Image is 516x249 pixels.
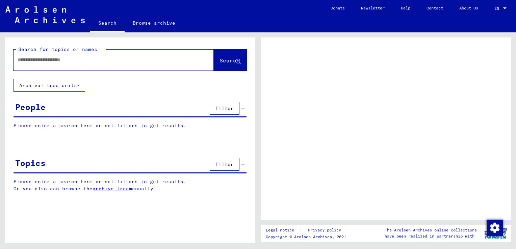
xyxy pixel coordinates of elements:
p: Please enter a search term or set filters to get results. Or you also can browse the manually. [14,178,247,192]
button: Search [214,50,247,71]
p: Please enter a search term or set filters to get results. [14,122,247,129]
p: The Arolsen Archives online collections [385,227,477,233]
p: have been realized in partnership with [385,233,477,239]
div: Topics [15,157,46,169]
div: People [15,101,46,113]
p: Copyright © Arolsen Archives, 2021 [266,234,349,240]
mat-label: Search for topics or names [18,46,97,52]
span: Search [220,57,240,64]
a: archive tree [93,186,129,192]
span: Filter [215,161,234,167]
img: yv_logo.png [483,225,508,242]
span: Filter [215,105,234,111]
button: Archival tree units [14,79,85,92]
a: Legal notice [266,227,300,234]
button: Filter [210,158,239,171]
div: | [266,227,349,234]
a: Privacy policy [303,227,349,234]
span: EN [494,6,502,11]
a: Browse archive [125,15,183,31]
button: Filter [210,102,239,115]
a: Search [90,15,125,32]
img: Arolsen_neg.svg [5,6,85,23]
img: Change consent [487,220,503,236]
